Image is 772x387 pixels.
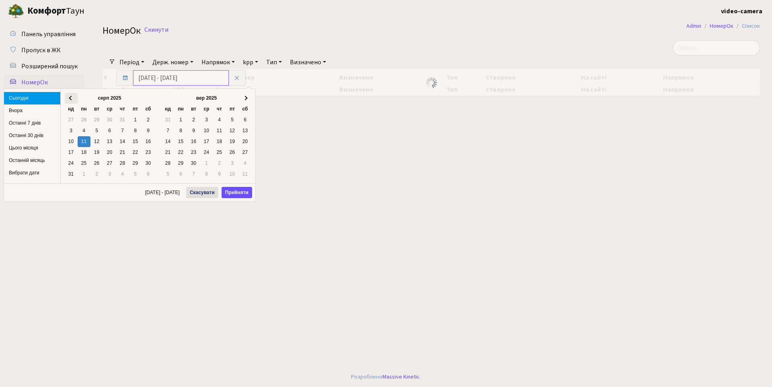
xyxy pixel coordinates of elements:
[186,187,218,198] button: Скасувати
[8,3,24,19] img: logo.png
[101,4,121,18] button: Переключити навігацію
[90,136,103,147] td: 12
[65,104,78,115] th: нд
[4,42,84,58] a: Пропуск в ЖК
[27,4,84,18] span: Таун
[103,169,116,180] td: 3
[187,136,200,147] td: 16
[116,115,129,125] td: 31
[710,22,733,30] a: НомерОк
[144,26,168,34] a: Скинути
[175,136,187,147] td: 15
[142,158,155,169] td: 30
[240,55,261,69] a: kpp
[90,125,103,136] td: 5
[65,125,78,136] td: 3
[4,154,60,167] li: Останній місяць
[103,158,116,169] td: 27
[287,55,329,69] a: Визначено
[213,147,226,158] td: 25
[213,115,226,125] td: 4
[200,158,213,169] td: 1
[21,30,76,39] span: Панель управління
[200,125,213,136] td: 10
[175,147,187,158] td: 22
[162,169,175,180] td: 5
[175,104,187,115] th: пн
[187,147,200,158] td: 23
[129,147,142,158] td: 22
[78,104,90,115] th: пн
[149,55,197,69] a: Держ. номер
[239,169,252,180] td: 11
[78,115,90,125] td: 28
[103,136,116,147] td: 13
[27,4,66,17] b: Комфорт
[222,187,252,198] button: Прийняти
[4,26,84,42] a: Панель управління
[213,104,226,115] th: чт
[239,147,252,158] td: 27
[116,136,129,147] td: 14
[239,125,252,136] td: 13
[78,136,90,147] td: 11
[142,147,155,158] td: 23
[4,129,60,142] li: Останні 30 днів
[213,125,226,136] td: 11
[90,104,103,115] th: вт
[187,115,200,125] td: 2
[4,92,60,104] li: Сьогодні
[65,169,78,180] td: 31
[116,158,129,169] td: 28
[239,104,252,115] th: сб
[142,169,155,180] td: 6
[200,104,213,115] th: ср
[187,158,200,169] td: 30
[351,373,421,381] div: Розроблено .
[239,158,252,169] td: 4
[226,104,239,115] th: пт
[200,169,213,180] td: 8
[145,190,183,195] span: [DATE] - [DATE]
[142,136,155,147] td: 16
[103,125,116,136] td: 6
[213,136,226,147] td: 18
[239,115,252,125] td: 6
[103,115,116,125] td: 30
[4,117,60,129] li: Останні 7 днів
[129,115,142,125] td: 1
[175,169,187,180] td: 6
[198,55,238,69] a: Напрямок
[175,115,187,125] td: 1
[116,147,129,158] td: 21
[162,115,175,125] td: 31
[162,158,175,169] td: 28
[673,40,760,55] input: Пошук...
[103,147,116,158] td: 20
[65,136,78,147] td: 10
[162,147,175,158] td: 21
[4,74,84,90] a: НомерОк
[129,125,142,136] td: 8
[674,18,772,35] nav: breadcrumb
[425,76,438,89] img: Обробка...
[129,158,142,169] td: 29
[200,147,213,158] td: 24
[78,93,142,104] th: серп 2025
[90,115,103,125] td: 29
[721,7,762,16] b: video-camera
[213,158,226,169] td: 2
[226,115,239,125] td: 5
[239,136,252,147] td: 20
[129,169,142,180] td: 5
[162,125,175,136] td: 7
[116,55,148,69] a: Період
[162,104,175,115] th: нд
[4,104,60,117] li: Вчора
[78,158,90,169] td: 25
[213,169,226,180] td: 9
[187,104,200,115] th: вт
[78,169,90,180] td: 1
[21,46,61,55] span: Пропуск в ЖК
[142,125,155,136] td: 9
